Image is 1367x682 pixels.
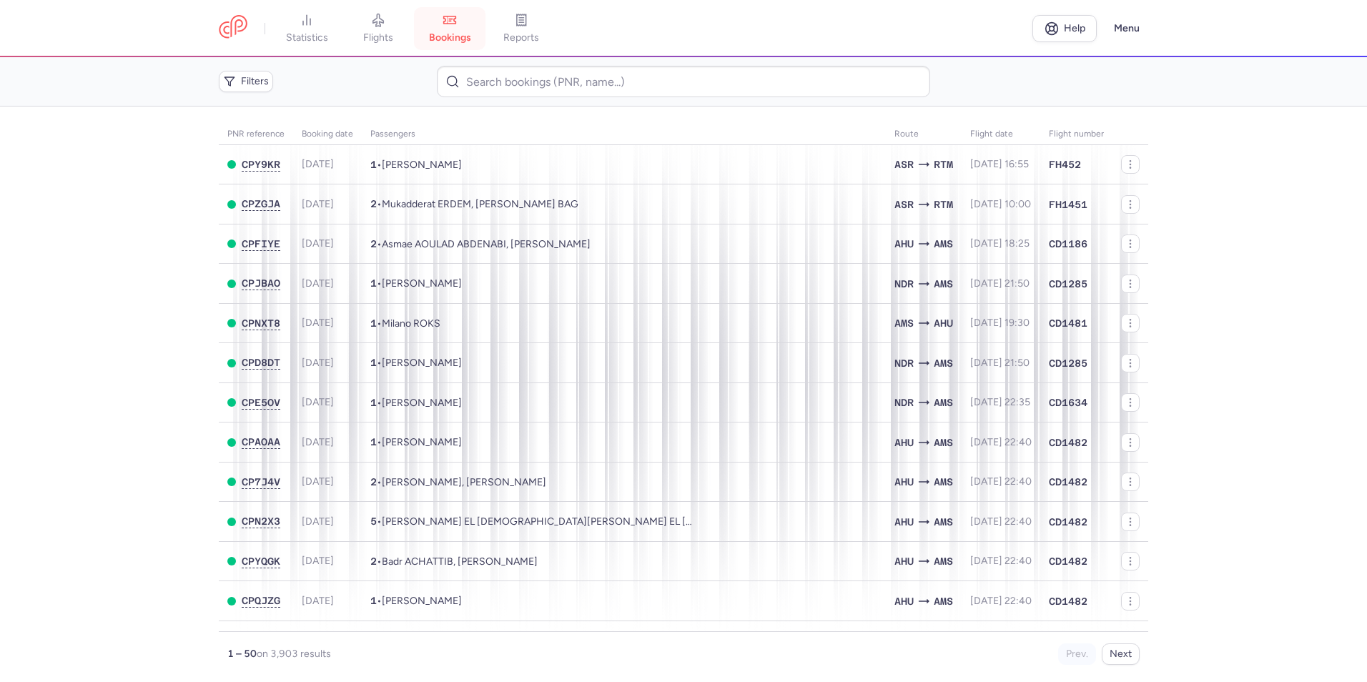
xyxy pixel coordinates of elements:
[242,317,280,330] button: CPNXT8
[894,315,914,331] span: Schiphol, Amsterdam, Netherlands
[970,317,1030,329] span: [DATE] 19:30
[894,593,914,609] span: Charif Al Idrissi, Al Hoceïma, Morocco
[503,31,539,44] span: reports
[242,357,280,369] button: CPD8DT
[302,317,334,329] span: [DATE]
[242,555,280,568] button: CPYQGK
[219,15,247,41] a: CitizenPlane red outlined logo
[934,395,953,410] span: AMS
[1049,515,1087,529] span: CD1482
[970,357,1030,369] span: [DATE] 21:50
[219,124,293,145] th: PNR reference
[934,355,953,371] span: AMS
[429,31,471,44] span: bookings
[970,436,1032,448] span: [DATE] 22:40
[271,13,342,44] a: statistics
[1105,15,1148,42] button: Menu
[382,159,462,171] span: Mahmut CANAKCI
[382,595,462,607] span: Achraf MKADMI
[242,159,280,170] span: CPY9KR
[970,595,1032,607] span: [DATE] 22:40
[382,238,591,250] span: Asmae AOULAD ABDENABI, Noor AAKIL
[242,436,280,448] button: CPAOAA
[1049,435,1087,450] span: CD1482
[934,553,953,569] span: AMS
[286,31,328,44] span: statistics
[370,238,377,249] span: 2
[302,237,334,249] span: [DATE]
[293,124,362,145] th: Booking date
[242,397,280,409] button: CPE5OV
[934,197,953,212] span: Rotterdam Zestienhoven, Rotterdam, Netherlands
[242,317,280,329] span: CPNXT8
[370,238,591,250] span: •
[302,515,334,528] span: [DATE]
[242,595,280,606] span: CPQJZG
[362,124,886,145] th: Passengers
[1064,23,1085,34] span: Help
[219,71,273,92] button: Filters
[970,277,1030,290] span: [DATE] 21:50
[370,476,546,488] span: •
[382,515,784,528] span: Imran EL JAOUHARI, Mohammed EL JAOUHARI, Farah EL HASSOUNI, Bouchra EL JAOUHARI, Badreddin EL JAO...
[302,357,334,369] span: [DATE]
[1049,237,1087,251] span: CD1186
[970,158,1029,170] span: [DATE] 16:55
[370,555,538,568] span: •
[934,276,953,292] span: Schiphol, Amsterdam, Netherlands
[227,648,257,660] strong: 1 – 50
[242,277,280,289] span: CPJBAO
[370,159,377,170] span: 1
[437,66,929,97] input: Search bookings (PNR, name...)
[302,595,334,607] span: [DATE]
[1032,15,1097,42] a: Help
[370,436,377,448] span: 1
[382,198,578,210] span: Mukadderat ERDEM, Ayca Ilkay BAG
[302,555,334,567] span: [DATE]
[302,396,334,408] span: [DATE]
[257,648,331,660] span: on 3,903 results
[370,476,377,488] span: 2
[970,555,1032,567] span: [DATE] 22:40
[382,476,546,488] span: Fatima BOULHRIR, Liyanah BELKADI
[370,159,462,171] span: •
[370,277,462,290] span: •
[1058,643,1096,665] button: Prev.
[1102,643,1140,665] button: Next
[894,236,914,252] span: Charif Al Idrissi, Al Hoceïma, Morocco
[934,157,953,172] span: RTM
[370,436,462,448] span: •
[242,238,280,250] button: CPFIYE
[242,555,280,567] span: CPYQGK
[370,357,462,369] span: •
[370,198,377,209] span: 2
[1049,554,1087,568] span: CD1482
[894,474,914,490] span: AHU
[382,397,462,409] span: Amar BENAISSATI
[242,515,280,528] button: CPN2X3
[970,396,1030,408] span: [DATE] 22:35
[302,277,334,290] span: [DATE]
[370,317,440,330] span: •
[970,237,1030,249] span: [DATE] 18:25
[894,355,914,371] span: NDR
[302,198,334,210] span: [DATE]
[241,76,269,87] span: Filters
[886,124,962,145] th: Route
[302,436,334,448] span: [DATE]
[242,476,280,488] button: CP7J4V
[382,277,462,290] span: Ayad AKALAI
[1049,197,1087,212] span: FH1451
[894,395,914,410] span: Nador, Nador, Morocco
[370,317,377,329] span: 1
[302,475,334,488] span: [DATE]
[370,397,462,409] span: •
[382,436,462,448] span: Mhamed ZOUHRI
[1049,356,1087,370] span: CD1285
[363,31,393,44] span: flights
[485,13,557,44] a: reports
[970,198,1031,210] span: [DATE] 10:00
